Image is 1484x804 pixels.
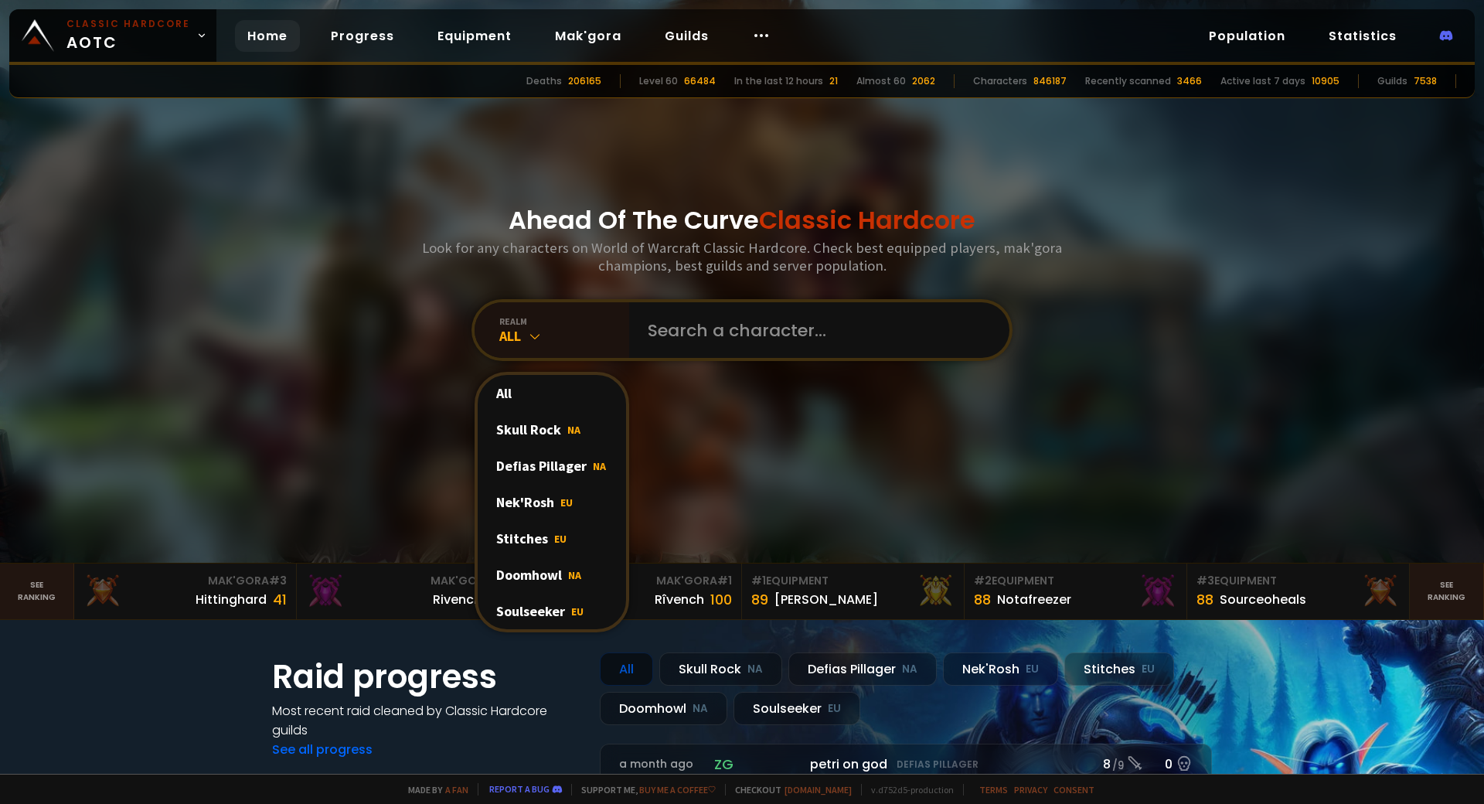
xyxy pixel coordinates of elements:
[600,652,653,686] div: All
[74,564,297,619] a: Mak'Gora#3Hittinghard41
[1220,590,1306,609] div: Sourceoheals
[717,573,732,588] span: # 1
[751,589,768,610] div: 89
[1187,564,1410,619] a: #3Equipment88Sourceoheals
[785,784,852,795] a: [DOMAIN_NAME]
[568,568,581,582] span: NA
[478,593,626,629] div: Soulseeker
[965,564,1187,619] a: #2Equipment88Notafreezer
[1014,784,1047,795] a: Privacy
[759,203,975,237] span: Classic Hardcore
[272,741,373,758] a: See all progress
[399,784,468,795] span: Made by
[1033,74,1067,88] div: 846187
[747,662,763,677] small: NA
[979,784,1008,795] a: Terms
[638,302,991,358] input: Search a character...
[974,573,992,588] span: # 2
[445,784,468,795] a: a fan
[269,573,287,588] span: # 3
[828,701,841,717] small: EU
[66,17,190,54] span: AOTC
[273,589,287,610] div: 41
[478,411,626,448] div: Skull Rock
[571,605,584,618] span: EU
[478,557,626,593] div: Doomhowl
[1142,662,1155,677] small: EU
[742,564,965,619] a: #1Equipment89[PERSON_NAME]
[529,573,732,589] div: Mak'Gora
[974,589,991,610] div: 88
[593,459,606,473] span: NA
[600,692,727,725] div: Doomhowl
[571,784,716,795] span: Support me,
[526,74,562,88] div: Deaths
[600,744,1212,785] a: a month agozgpetri on godDefias Pillager8 /90
[1085,74,1171,88] div: Recently scanned
[425,20,524,52] a: Equipment
[1196,20,1298,52] a: Population
[902,662,917,677] small: NA
[318,20,407,52] a: Progress
[272,701,581,740] h4: Most recent raid cleaned by Classic Hardcore guilds
[1026,662,1039,677] small: EU
[543,20,634,52] a: Mak'gora
[1053,784,1094,795] a: Consent
[734,74,823,88] div: In the last 12 hours
[1377,74,1407,88] div: Guilds
[655,590,704,609] div: Rîvench
[499,327,629,345] div: All
[1177,74,1202,88] div: 3466
[478,448,626,484] div: Defias Pillager
[693,701,708,717] small: NA
[1196,573,1400,589] div: Equipment
[912,74,935,88] div: 2062
[1410,564,1484,619] a: Seeranking
[1312,74,1339,88] div: 10905
[659,652,782,686] div: Skull Rock
[416,239,1068,274] h3: Look for any characters on World of Warcraft Classic Hardcore. Check best equipped players, mak'g...
[560,496,573,509] span: EU
[733,692,860,725] div: Soulseeker
[639,784,716,795] a: Buy me a coffee
[973,74,1027,88] div: Characters
[710,589,732,610] div: 100
[568,74,601,88] div: 206165
[9,9,216,62] a: Classic HardcoreAOTC
[788,652,937,686] div: Defias Pillager
[306,573,509,589] div: Mak'Gora
[196,590,267,609] div: Hittinghard
[272,652,581,701] h1: Raid progress
[1414,74,1437,88] div: 7538
[478,375,626,411] div: All
[751,573,955,589] div: Equipment
[725,784,852,795] span: Checkout
[997,590,1071,609] div: Notafreezer
[489,783,550,795] a: Report a bug
[829,74,838,88] div: 21
[1196,573,1214,588] span: # 3
[751,573,766,588] span: # 1
[1316,20,1409,52] a: Statistics
[554,532,567,546] span: EU
[652,20,721,52] a: Guilds
[478,484,626,520] div: Nek'Rosh
[1064,652,1174,686] div: Stitches
[478,520,626,557] div: Stitches
[499,315,629,327] div: realm
[567,423,580,437] span: NA
[235,20,300,52] a: Home
[861,784,954,795] span: v. d752d5 - production
[974,573,1177,589] div: Equipment
[66,17,190,31] small: Classic Hardcore
[297,564,519,619] a: Mak'Gora#2Rivench100
[639,74,678,88] div: Level 60
[856,74,906,88] div: Almost 60
[519,564,742,619] a: Mak'Gora#1Rîvench100
[1196,589,1213,610] div: 88
[509,202,975,239] h1: Ahead Of The Curve
[774,590,878,609] div: [PERSON_NAME]
[943,652,1058,686] div: Nek'Rosh
[433,590,482,609] div: Rivench
[684,74,716,88] div: 66484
